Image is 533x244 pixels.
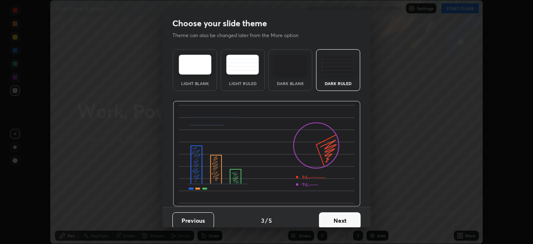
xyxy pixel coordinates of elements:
[172,32,307,39] p: Theme can also be changed later from the More option
[274,55,307,75] img: darkTheme.f0cc69e5.svg
[319,212,361,229] button: Next
[274,81,307,86] div: Dark Blank
[172,18,267,29] h2: Choose your slide theme
[321,81,355,86] div: Dark Ruled
[269,216,272,225] h4: 5
[178,81,212,86] div: Light Blank
[179,55,212,75] img: lightTheme.e5ed3b09.svg
[173,101,361,207] img: darkRuledThemeBanner.864f114c.svg
[265,216,268,225] h4: /
[226,55,259,75] img: lightRuledTheme.5fabf969.svg
[172,212,214,229] button: Previous
[261,216,264,225] h4: 3
[321,55,354,75] img: darkRuledTheme.de295e13.svg
[226,81,259,86] div: Light Ruled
